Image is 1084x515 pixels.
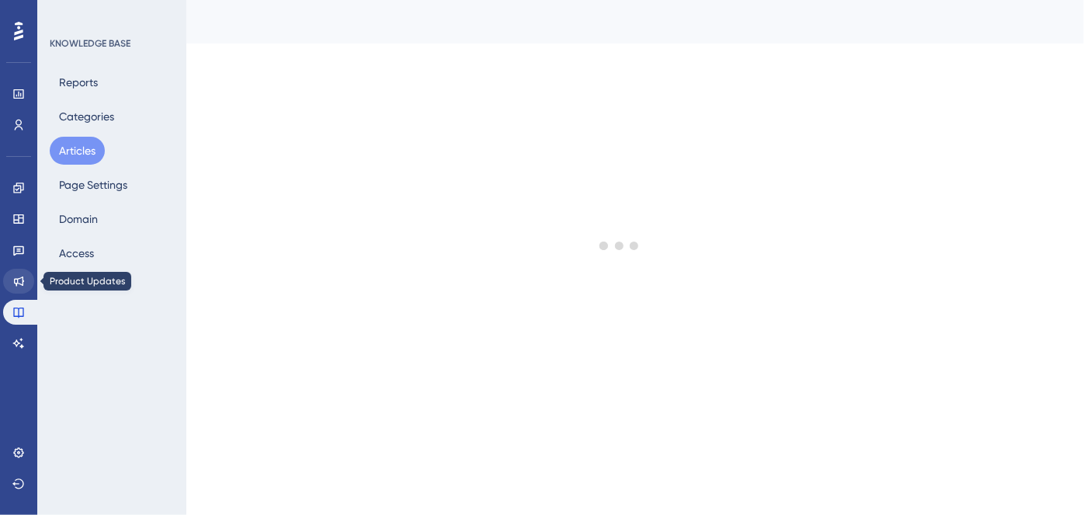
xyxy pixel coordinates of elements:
button: Access [50,239,103,267]
button: Page Settings [50,171,137,199]
button: Categories [50,103,123,130]
button: Articles [50,137,105,165]
button: Domain [50,205,107,233]
button: Reports [50,68,107,96]
div: KNOWLEDGE BASE [50,37,130,50]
